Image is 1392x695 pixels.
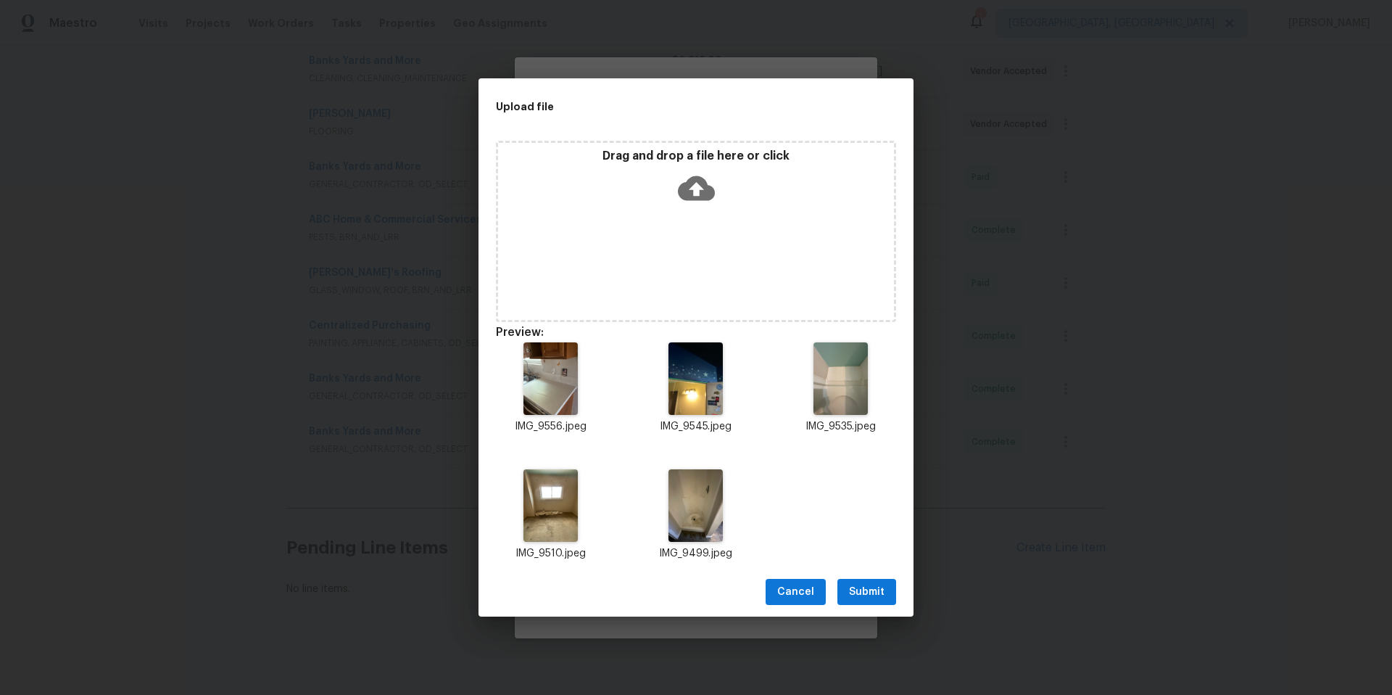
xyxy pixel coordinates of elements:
p: IMG_9510.jpeg [496,546,606,562]
p: Drag and drop a file here or click [498,149,894,164]
img: 9k= [668,342,723,415]
span: Cancel [777,583,814,601]
img: Z [813,342,868,415]
p: IMG_9499.jpeg [641,546,751,562]
img: Z [668,469,723,542]
p: IMG_9556.jpeg [496,419,606,435]
span: Submit [849,583,884,601]
img: 9k= [523,342,578,415]
img: 2Q== [523,469,578,542]
button: Submit [837,579,896,606]
button: Cancel [766,579,826,606]
p: IMG_9535.jpeg [786,419,896,435]
h2: Upload file [496,99,831,115]
p: IMG_9545.jpeg [641,419,751,435]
